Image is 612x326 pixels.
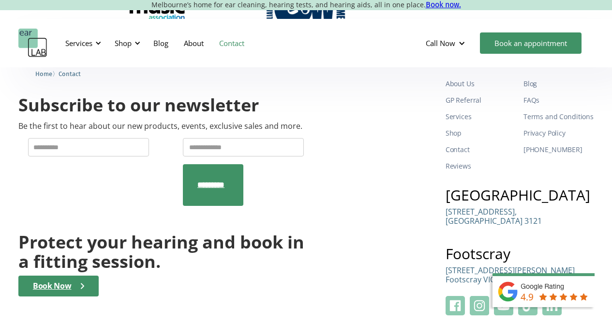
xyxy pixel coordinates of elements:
div: Book Now [33,281,71,291]
p: [STREET_ADDRESS][PERSON_NAME] Footscray VIC 3011 [446,266,575,284]
p: [STREET_ADDRESS], [GEOGRAPHIC_DATA] 3121 [446,207,542,226]
a: Contact [446,141,516,158]
a: Services [446,109,516,125]
iframe: reCAPTCHA [28,164,175,202]
a: Book an appointment [480,32,582,54]
div: Services [65,38,92,48]
h3: [GEOGRAPHIC_DATA] [446,188,594,202]
a: Blog [146,29,176,57]
div: Shop [109,29,143,58]
img: Facebook Logo [446,296,465,315]
h3: Footscray [446,247,594,261]
a: Book Now [18,276,99,296]
a: FAQs [523,92,594,109]
img: Instagram Logo [470,296,489,315]
div: Call Now [418,29,475,58]
a: About [176,29,211,57]
a: [PHONE_NUMBER] [523,141,594,158]
div: Shop [115,38,132,48]
a: Privacy Policy [523,125,594,141]
p: Be the first to hear about our new products, events, exclusive sales and more. [18,122,302,131]
a: Contact [59,69,81,78]
a: Home [35,69,52,78]
a: [STREET_ADDRESS][PERSON_NAME]Footscray VIC 3011 [446,266,575,292]
a: Terms and Conditions [523,109,594,125]
h2: Subscribe to our newsletter [18,94,259,117]
li: 〉 [35,69,59,79]
a: Reviews [446,158,516,174]
a: home [18,29,47,58]
a: Contact [211,29,252,57]
div: Services [60,29,104,58]
a: Shop [446,125,516,141]
form: Newsletter Form [18,138,316,206]
span: Home [35,70,52,78]
span: Contact [59,70,81,78]
a: [STREET_ADDRESS],[GEOGRAPHIC_DATA] 3121 [446,207,542,233]
a: GP Referral [446,92,516,109]
div: Call Now [426,38,455,48]
h2: Protect your hearing and book in a fitting session. [18,233,316,271]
